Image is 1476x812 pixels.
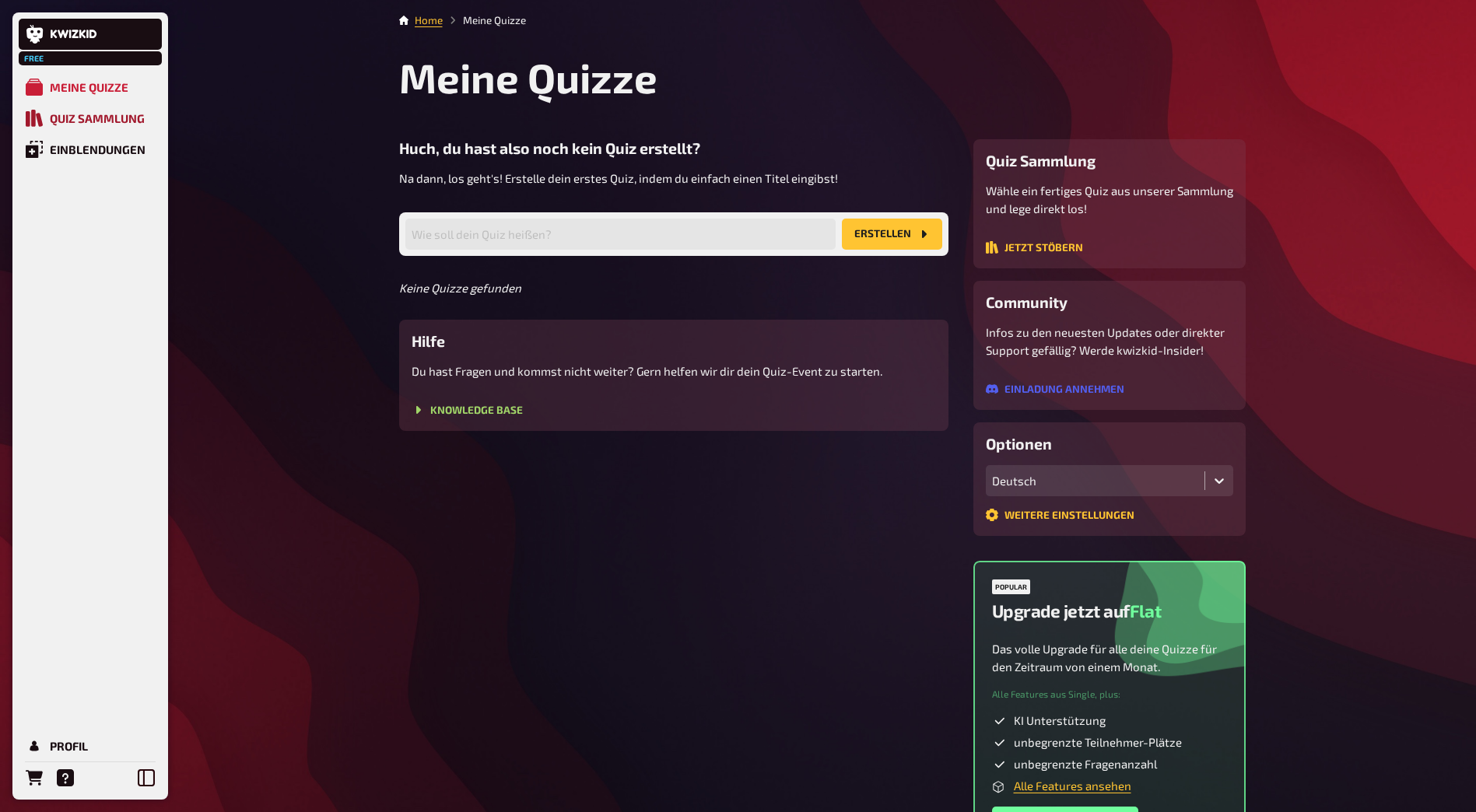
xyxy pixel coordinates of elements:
[50,142,145,156] div: Einblendungen
[399,139,948,157] h3: Huch, du hast also noch kein Quiz erstellt?
[50,739,88,753] div: Profil
[992,688,1120,701] small: Alle Features aus Single, plus :
[50,111,145,125] div: Quiz Sammlung
[1014,757,1157,772] span: unbegrenzte Fragenanzahl
[19,134,162,165] a: Einblendungen
[50,80,128,94] div: Meine Quizze
[1130,600,1161,621] span: Flat
[412,332,936,350] h3: Hilfe
[986,242,1083,256] a: Jetzt stöbern
[986,241,1083,254] button: Jetzt stöbern
[992,474,1198,488] div: Deutsch
[992,640,1227,675] p: Das volle Upgrade für alle deine Quizze für den Zeitraum von einem Monat.
[1014,735,1182,751] span: unbegrenzte Teilnehmer-Plätze
[415,12,443,28] li: Home
[405,219,836,250] input: Wie soll dein Quiz heißen?
[19,730,162,761] a: Profil
[399,170,948,187] p: Na dann, los geht's! Erstelle dein erstes Quiz, indem du einfach einen Titel eingibst!
[412,404,523,418] a: Knowledge Base
[412,404,523,416] button: Knowledge Base
[986,324,1233,359] p: Infos zu den neuesten Updates oder direkter Support gefällig? Werde kwizkid-Insider!
[19,762,50,793] a: Bestellungen
[20,54,48,63] span: Free
[443,12,526,28] li: Meine Quizze
[415,14,443,26] a: Home
[986,383,1124,397] a: Einladung annehmen
[986,383,1124,395] button: Einladung annehmen
[399,53,1246,102] h1: Meine Quizze
[986,509,1134,521] button: Weitere Einstellungen
[992,600,1162,621] h2: Upgrade jetzt auf
[992,579,1030,594] div: Popular
[986,182,1233,217] p: Wähle ein fertiges Quiz aus unserer Sammlung und lege direkt los!
[412,362,936,380] p: Du hast Fragen und kommst nicht weiter? Gern helfen wir dir dein Quiz-Event zu starten.
[986,509,1134,523] a: Weitere Einstellungen
[1014,779,1131,793] a: Alle Features ansehen
[19,103,162,134] a: Quiz Sammlung
[1014,713,1106,729] span: KI Unterstützung
[19,72,162,103] a: Meine Quizze
[50,762,81,793] a: Hilfe
[986,435,1233,453] h3: Optionen
[842,219,942,250] button: Erstellen
[986,293,1233,311] h3: Community
[399,281,948,295] i: Keine Quizze gefunden
[986,152,1233,170] h3: Quiz Sammlung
